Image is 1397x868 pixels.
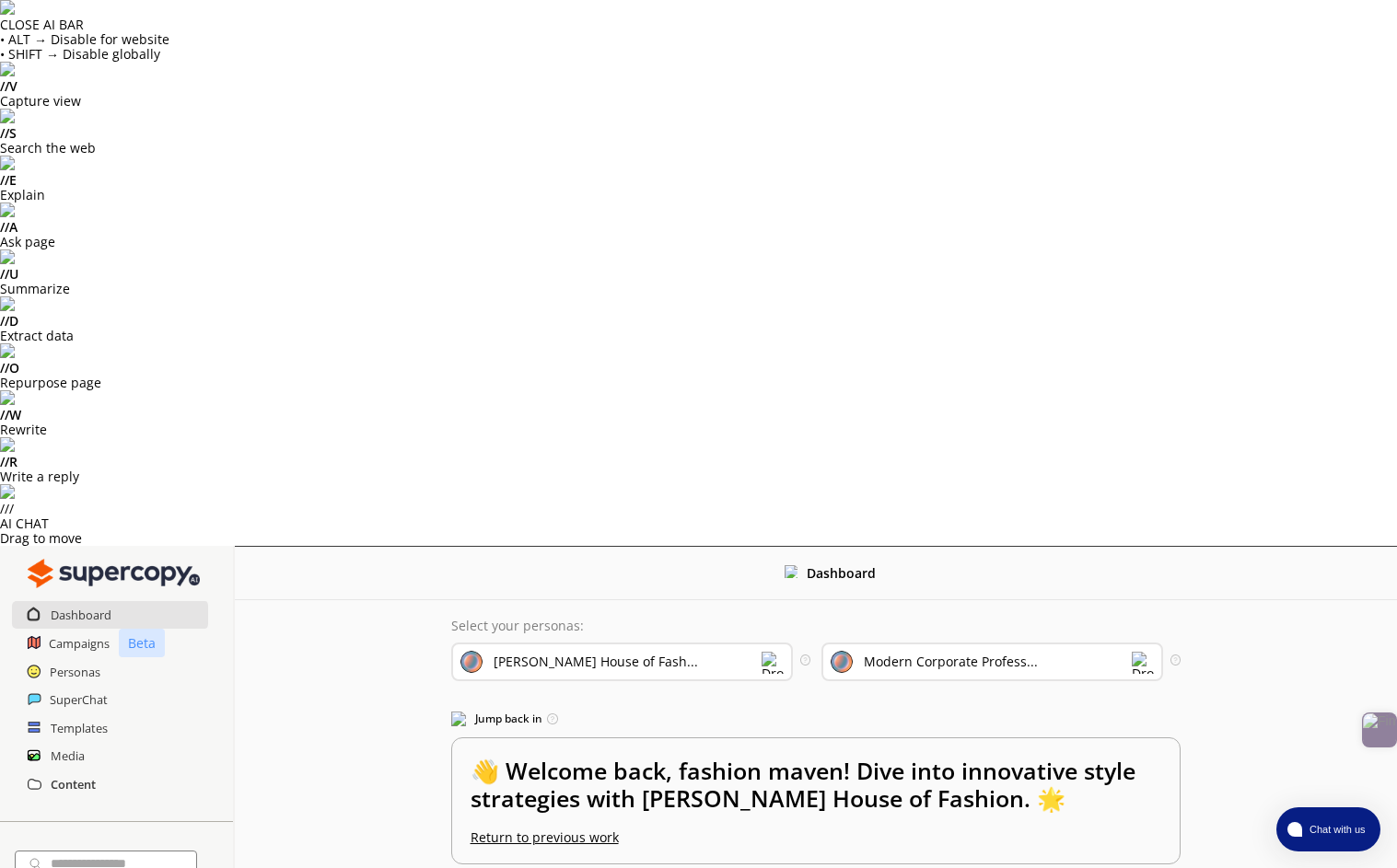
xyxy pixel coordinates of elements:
img: Dropdown Icon [762,652,784,674]
h2: 👋 Welcome back, fashion maven! Dive into innovative style strategies with [PERSON_NAME] House of ... [471,757,1162,830]
img: Dropdown Icon [1132,652,1154,674]
a: SuperChat [50,686,108,713]
img: Tooltip Icon [1170,654,1181,665]
img: Jump Back In [451,712,466,726]
a: Content [51,770,96,798]
img: Audience Icon [831,651,853,673]
img: Brand Icon [460,651,483,673]
a: Templates [51,714,108,742]
u: Return to previous work [471,828,619,846]
a: Media [51,742,85,770]
button: atlas-launcher [1276,807,1380,851]
div: Modern Corporate Profess... [864,654,1038,669]
b: Dashboard [807,564,876,582]
a: Personas [50,658,100,686]
img: Tooltip Icon [800,654,810,665]
img: Tooltip Icon [547,713,558,724]
p: Select your personas: [451,619,1182,633]
a: Dashboard [51,601,111,629]
img: Close [28,555,200,592]
a: Campaigns [49,630,110,657]
h3: Jump back in [451,705,1182,733]
span: Chat with us [1302,822,1369,837]
div: [PERSON_NAME] House of Fash... [494,654,698,669]
img: Close [785,565,797,578]
p: Beta [119,629,165,657]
